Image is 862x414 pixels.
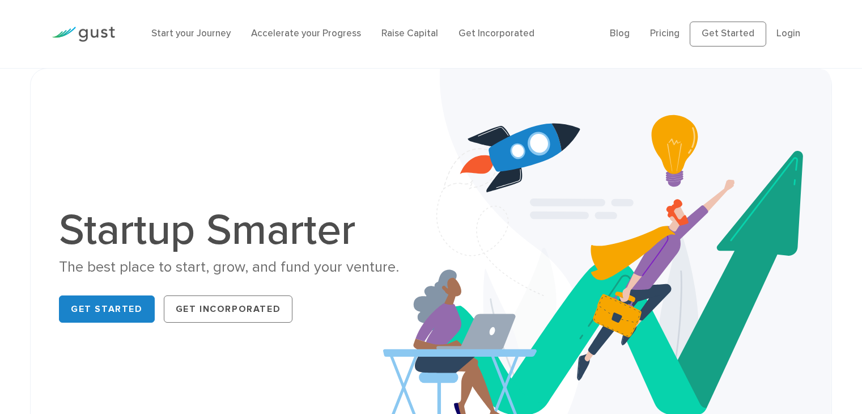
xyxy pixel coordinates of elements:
a: Blog [610,28,630,39]
a: Get Started [690,22,766,47]
a: Accelerate your Progress [251,28,361,39]
a: Get Incorporated [164,295,293,323]
div: The best place to start, grow, and fund your venture. [59,257,422,277]
a: Raise Capital [381,28,438,39]
a: Start your Journey [151,28,231,39]
img: Gust Logo [52,27,115,42]
a: Get Incorporated [458,28,534,39]
h1: Startup Smarter [59,209,422,252]
a: Pricing [650,28,680,39]
a: Login [776,28,800,39]
a: Get Started [59,295,155,323]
